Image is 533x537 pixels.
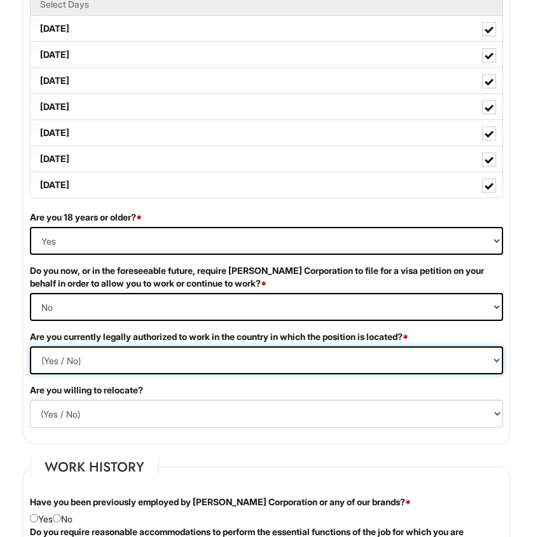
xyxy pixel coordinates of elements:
[30,227,503,255] select: (Yes / No)
[30,330,408,343] label: Are you currently legally authorized to work in the country in which the position is located?
[30,400,503,428] select: (Yes / No)
[31,172,502,198] label: [DATE]
[30,384,143,397] label: Are you willing to relocate?
[31,16,502,41] label: [DATE]
[31,42,502,67] label: [DATE]
[20,496,513,526] div: Yes No
[30,264,503,290] label: Do you now, or in the foreseeable future, require [PERSON_NAME] Corporation to file for a visa pe...
[30,496,411,508] label: Have you been previously employed by [PERSON_NAME] Corporation or any of our brands?
[30,211,142,224] label: Are you 18 years or older?
[30,293,503,321] select: (Yes / No)
[31,146,502,172] label: [DATE]
[31,94,502,119] label: [DATE]
[31,68,502,93] label: [DATE]
[30,346,503,374] select: (Yes / No)
[31,120,502,146] label: [DATE]
[30,458,159,477] legend: Work History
